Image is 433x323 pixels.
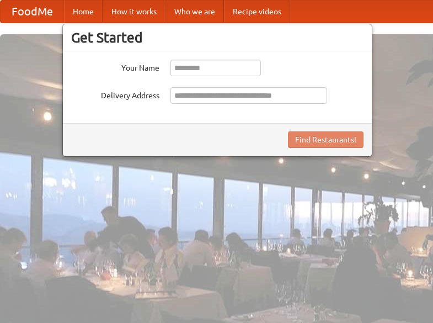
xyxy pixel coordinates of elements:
[71,87,159,101] label: Delivery Address
[103,1,165,23] a: How it works
[165,1,224,23] a: Who we are
[64,1,103,23] a: Home
[1,1,64,23] a: FoodMe
[71,60,159,73] label: Your Name
[71,29,363,46] h3: Get Started
[288,131,363,148] button: Find Restaurants!
[224,1,290,23] a: Recipe videos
